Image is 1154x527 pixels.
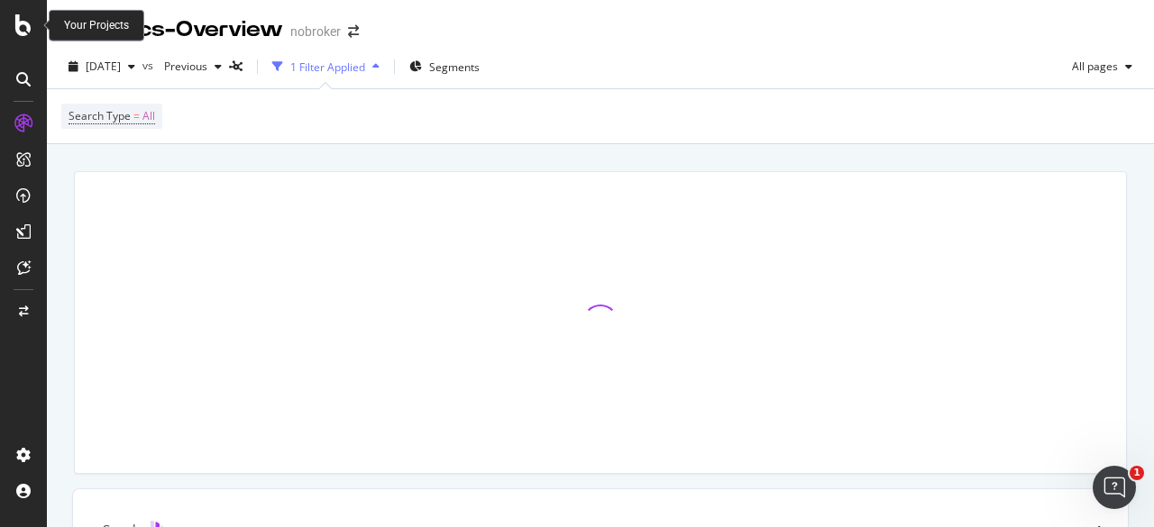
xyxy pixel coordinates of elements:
[86,59,121,74] span: 2025 Sep. 1st
[64,18,129,33] div: Your Projects
[348,25,359,38] div: arrow-right-arrow-left
[290,23,341,41] div: nobroker
[157,59,207,74] span: Previous
[402,52,487,81] button: Segments
[142,58,157,73] span: vs
[1065,52,1140,81] button: All pages
[1093,466,1136,509] iframe: Intercom live chat
[265,52,387,81] button: 1 Filter Applied
[290,59,365,75] div: 1 Filter Applied
[69,108,131,123] span: Search Type
[142,104,155,129] span: All
[1130,466,1144,480] span: 1
[429,59,480,75] span: Segments
[61,14,283,45] div: Analytics - Overview
[133,108,140,123] span: =
[61,52,142,81] button: [DATE]
[157,52,229,81] button: Previous
[1065,59,1118,74] span: All pages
